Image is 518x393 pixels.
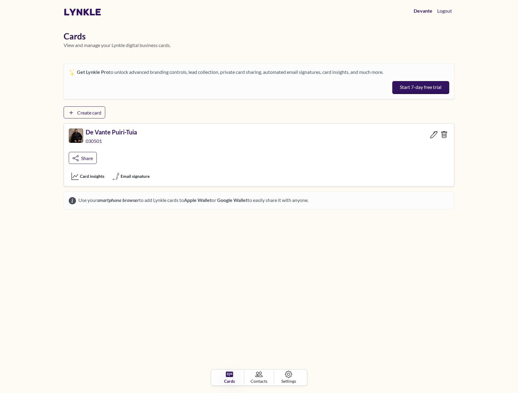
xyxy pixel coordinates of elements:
[80,173,104,179] span: Card insights
[184,197,212,203] strong: Apple Wallet
[251,378,267,384] span: Contacts
[69,152,97,164] a: Share
[281,378,296,384] span: Settings
[86,138,103,144] span: 030501
[435,5,454,17] button: Logout
[76,196,308,204] span: Use your to add Lynkle cards to or to easily share it with anyone.
[86,128,137,136] h5: De Vante Puiri-Tuia
[64,106,105,118] a: Create card
[77,69,109,75] strong: Get Lynkle Pro
[77,69,383,75] span: to unlock advanced branding controls, lead collection, private card sharing, automated email sign...
[215,371,244,384] a: Cards
[69,128,137,149] a: Lynkle card profile pictureDe Vante Puiri-Tuia030501
[69,171,107,181] button: Card insights
[97,197,139,203] em: smartphone browser
[81,155,93,161] span: Share
[244,371,274,384] a: Contacts
[121,173,150,179] span: Email signature
[69,128,83,143] img: Lynkle card profile picture
[392,81,449,94] button: Start 7-day free trial
[224,378,235,384] span: Cards
[429,128,439,140] a: Edit
[64,31,454,42] h1: Cards
[64,42,454,49] p: View and manage your Lynkle digital business cards.
[411,5,435,17] a: Devante
[64,6,101,18] a: lynkle
[109,171,152,181] button: Email signature
[274,371,303,384] a: Settings
[77,110,101,115] span: Create card
[217,197,248,203] strong: Google Wallet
